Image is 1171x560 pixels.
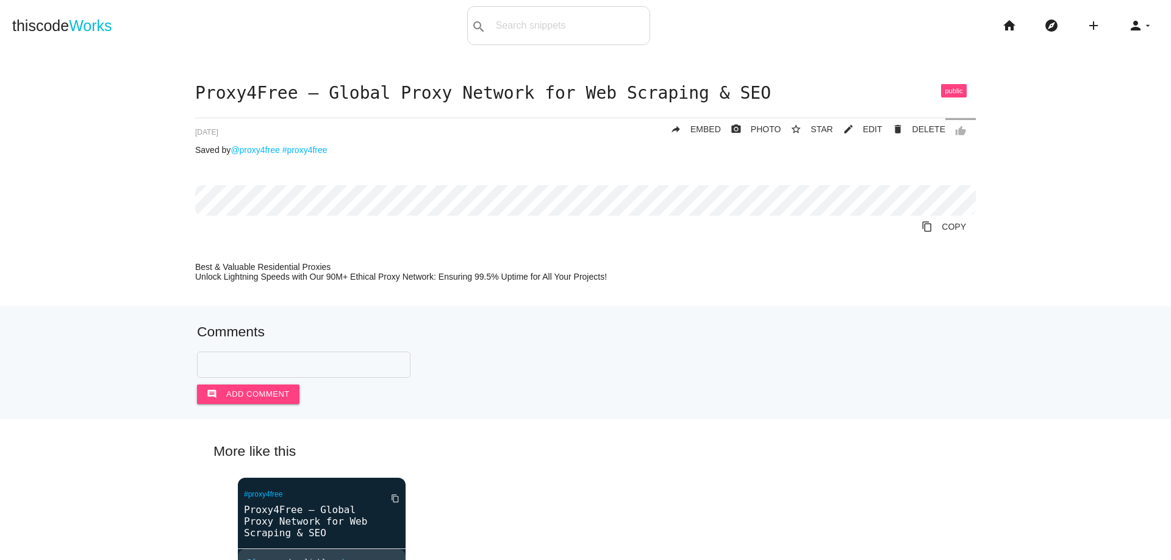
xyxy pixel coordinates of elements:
i: star_border [790,118,801,140]
span: EMBED [690,124,721,134]
i: comment [207,385,217,404]
h1: Proxy4Free – Global Proxy Network for Web Scraping & SEO [195,84,976,103]
i: search [471,7,486,46]
p: Best & Valuable Residential Proxies Unlock Lightning Speeds with Our 90M+ Ethical Proxy Network: ... [195,262,976,282]
a: #proxy4free [282,145,328,155]
a: Copy to Clipboard [381,487,399,509]
i: add [1086,6,1101,45]
a: Proxy4Free – Global Proxy Network for Web Scraping & SEO [238,503,406,540]
p: Saved by [195,145,976,155]
a: mode_editEDIT [833,118,883,140]
input: Search snippets [490,13,650,38]
i: delete [892,118,903,140]
i: content_copy [922,216,933,238]
span: Works [69,17,112,34]
button: search [468,7,490,44]
a: #proxy4free [244,490,282,498]
span: EDIT [863,124,883,134]
i: photo_camera [731,118,742,140]
a: @proxy4free [231,145,279,155]
span: PHOTO [751,124,781,134]
i: mode_edit [843,118,854,140]
button: star_borderSTAR [781,118,833,140]
span: [DATE] [195,128,218,136]
a: thiscodeWorks [12,6,112,45]
a: Copy to Clipboard [912,216,976,238]
i: content_copy [391,487,399,509]
h5: More like this [195,444,976,459]
h5: Comments [197,324,974,339]
a: photo_cameraPHOTO [721,118,781,140]
i: arrow_drop_down [1143,6,1153,45]
i: explore [1044,6,1059,45]
i: home [1002,6,1017,45]
i: reply [670,118,681,140]
span: STAR [811,124,833,134]
i: person [1128,6,1143,45]
a: replyEMBED [661,118,721,140]
button: commentAdd comment [197,385,299,404]
a: Delete Post [883,118,945,140]
span: DELETE [912,124,945,134]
